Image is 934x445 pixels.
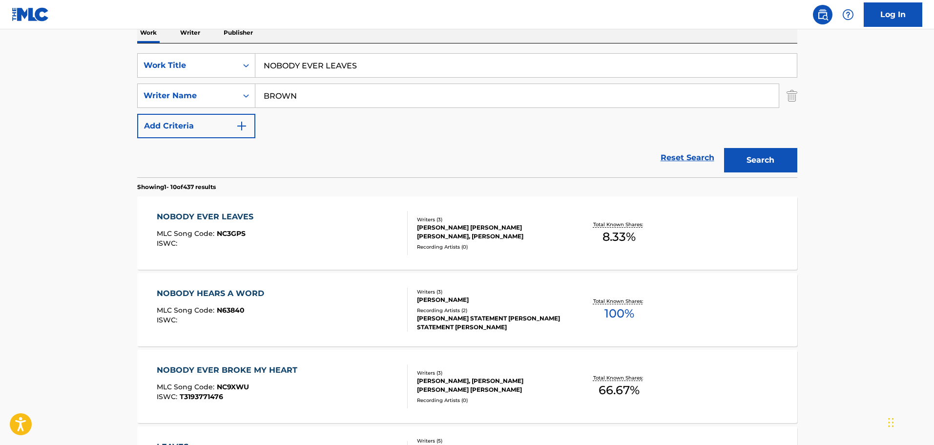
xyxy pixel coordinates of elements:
span: MLC Song Code : [157,306,217,315]
a: NOBODY EVER LEAVESMLC Song Code:NC3GPSISWC:Writers (3)[PERSON_NAME] [PERSON_NAME] [PERSON_NAME], ... [137,196,797,270]
span: 8.33 % [602,228,636,246]
div: NOBODY EVER BROKE MY HEART [157,364,302,376]
a: NOBODY HEARS A WORDMLC Song Code:N63840ISWC:Writers (3)[PERSON_NAME]Recording Artists (2)[PERSON_... [137,273,797,346]
p: Total Known Shares: [593,221,645,228]
img: Delete Criterion [787,84,797,108]
p: Publisher [221,22,256,43]
p: Total Known Shares: [593,374,645,381]
span: ISWC : [157,316,180,324]
span: 100 % [604,305,634,322]
span: T3193771476 [180,392,223,401]
span: MLC Song Code : [157,382,217,391]
img: 9d2ae6d4665cec9f34b9.svg [236,120,248,132]
div: Drag [888,408,894,437]
span: NC9XWU [217,382,249,391]
img: MLC Logo [12,7,49,21]
div: Writers ( 3 ) [417,369,564,377]
a: Log In [864,2,922,27]
p: Writer [177,22,203,43]
div: [PERSON_NAME] [417,296,564,304]
form: Search Form [137,53,797,177]
div: [PERSON_NAME] STATEMENT [PERSON_NAME] STATEMENT [PERSON_NAME] [417,314,564,332]
a: NOBODY EVER BROKE MY HEARTMLC Song Code:NC9XWUISWC:T3193771476Writers (3)[PERSON_NAME], [PERSON_N... [137,350,797,423]
div: Writers ( 3 ) [417,216,564,223]
div: NOBODY HEARS A WORD [157,288,269,299]
div: Recording Artists ( 2 ) [417,307,564,314]
div: NOBODY EVER LEAVES [157,211,258,223]
p: Work [137,22,160,43]
p: Total Known Shares: [593,297,645,305]
div: Recording Artists ( 0 ) [417,243,564,251]
div: Writers ( 5 ) [417,437,564,445]
span: ISWC : [157,239,180,248]
button: Add Criteria [137,114,255,138]
div: Work Title [144,60,231,71]
img: help [842,9,854,21]
span: 66.67 % [599,381,640,399]
iframe: Chat Widget [885,398,934,445]
p: Showing 1 - 10 of 437 results [137,183,216,191]
div: Recording Artists ( 0 ) [417,397,564,404]
div: [PERSON_NAME], [PERSON_NAME] [PERSON_NAME] [PERSON_NAME] [417,377,564,394]
span: NC3GPS [217,229,246,238]
a: Public Search [813,5,832,24]
div: [PERSON_NAME] [PERSON_NAME] [PERSON_NAME], [PERSON_NAME] [417,223,564,241]
button: Search [724,148,797,172]
div: Writer Name [144,90,231,102]
span: N63840 [217,306,245,315]
div: Help [838,5,858,24]
div: Writers ( 3 ) [417,288,564,296]
span: ISWC : [157,392,180,401]
span: MLC Song Code : [157,229,217,238]
img: search [817,9,829,21]
a: Reset Search [656,147,719,169]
